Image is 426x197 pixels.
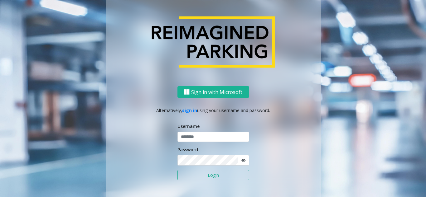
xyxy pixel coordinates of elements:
p: Alternatively, using your username and password. [112,107,315,114]
button: Login [177,170,249,181]
a: sign in [182,107,197,113]
button: Sign in with Microsoft [177,86,249,98]
label: Password [177,146,198,153]
label: Username [177,123,200,129]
